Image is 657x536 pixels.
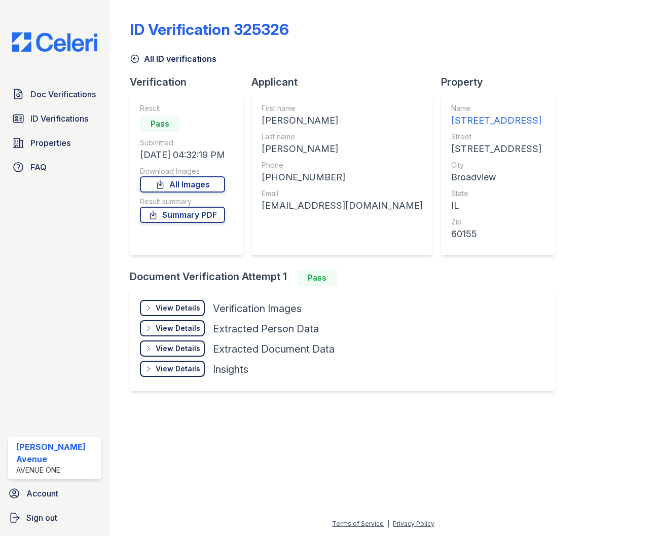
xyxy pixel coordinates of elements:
span: Account [26,487,58,500]
div: [EMAIL_ADDRESS][DOMAIN_NAME] [262,199,423,213]
div: Zip [451,217,541,227]
a: Privacy Policy [393,520,434,527]
div: [PHONE_NUMBER] [262,170,423,184]
a: Account [4,483,105,504]
div: Submitted [140,138,225,148]
span: ID Verifications [30,112,88,125]
div: First name [262,103,423,113]
div: 60155 [451,227,541,241]
div: View Details [156,323,200,333]
a: FAQ [8,157,101,177]
div: Document Verification Attempt 1 [130,270,563,286]
div: City [451,160,541,170]
div: Insights [213,362,248,376]
div: View Details [156,303,200,313]
div: IL [451,199,541,213]
div: Result [140,103,225,113]
span: Properties [30,137,70,149]
div: Download Images [140,166,225,176]
div: | [387,520,389,527]
div: Property [441,75,563,89]
a: All Images [140,176,225,193]
a: Sign out [4,508,105,528]
span: FAQ [30,161,47,173]
div: Extracted Person Data [213,322,319,336]
a: Terms of Service [332,520,384,527]
div: Pass [140,116,180,132]
div: ID Verification 325326 [130,20,289,39]
div: Broadview [451,170,541,184]
a: Name [STREET_ADDRESS] [451,103,541,128]
div: View Details [156,343,200,354]
a: Summary PDF [140,207,225,223]
div: Pass [297,270,338,286]
div: Result summary [140,197,225,207]
div: [STREET_ADDRESS] [451,142,541,156]
div: Last name [262,132,423,142]
div: Verification [130,75,251,89]
span: Doc Verifications [30,88,96,100]
div: [DATE] 04:32:19 PM [140,148,225,162]
a: Doc Verifications [8,84,101,104]
div: [PERSON_NAME] Avenue [16,441,97,465]
iframe: chat widget [614,495,647,526]
span: Sign out [26,512,57,524]
div: Verification Images [213,301,302,316]
img: CE_Logo_Blue-a8612792a0a2168367f1c8372b55b34899dd931a85d93a1a3d3e32e68fde9ad4.png [4,32,105,52]
div: [STREET_ADDRESS] [451,113,541,128]
div: Phone [262,160,423,170]
div: Email [262,188,423,199]
div: Street [451,132,541,142]
div: Applicant [251,75,441,89]
div: [PERSON_NAME] [262,113,423,128]
div: [PERSON_NAME] [262,142,423,156]
div: Extracted Document Data [213,342,335,356]
div: Avenue One [16,465,97,475]
a: ID Verifications [8,108,101,129]
div: View Details [156,364,200,374]
a: Properties [8,133,101,153]
div: Name [451,103,541,113]
div: State [451,188,541,199]
a: All ID verifications [130,53,216,65]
